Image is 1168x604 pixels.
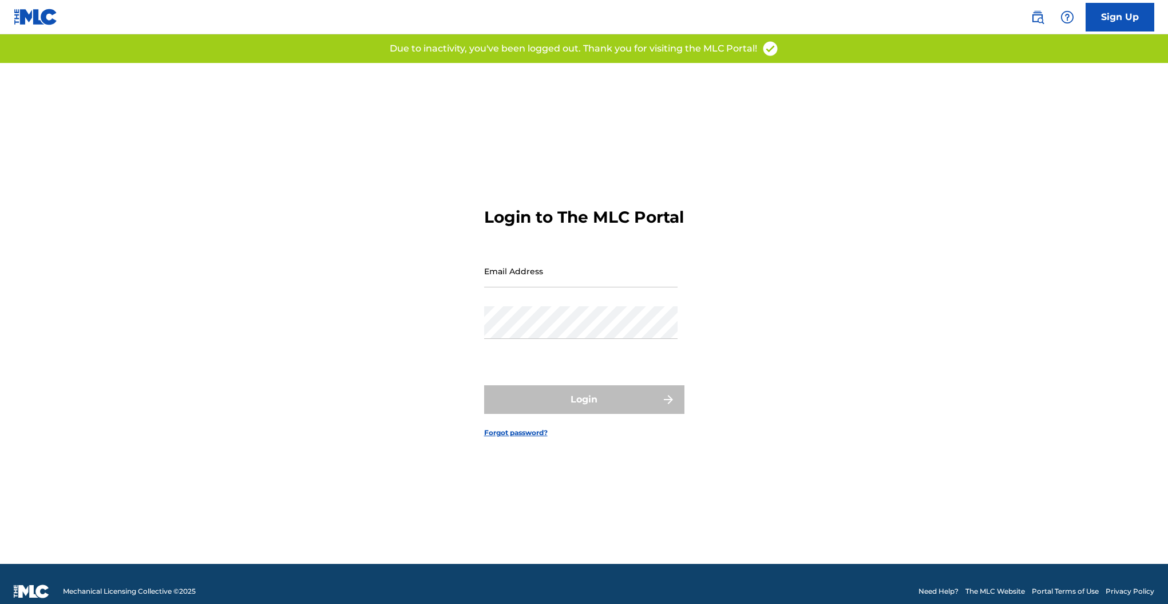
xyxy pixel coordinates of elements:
span: Mechanical Licensing Collective © 2025 [63,586,196,597]
div: Help [1056,6,1079,29]
a: Privacy Policy [1106,586,1154,597]
a: Portal Terms of Use [1032,586,1099,597]
img: access [762,40,779,57]
p: Due to inactivity, you've been logged out. Thank you for visiting the MLC Portal! [390,42,757,56]
a: Public Search [1026,6,1049,29]
a: Need Help? [918,586,959,597]
img: MLC Logo [14,9,58,25]
a: Sign Up [1086,3,1154,31]
a: The MLC Website [965,586,1025,597]
img: help [1060,10,1074,24]
a: Forgot password? [484,428,548,438]
img: search [1031,10,1044,24]
img: logo [14,585,49,598]
h3: Login to The MLC Portal [484,207,684,227]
